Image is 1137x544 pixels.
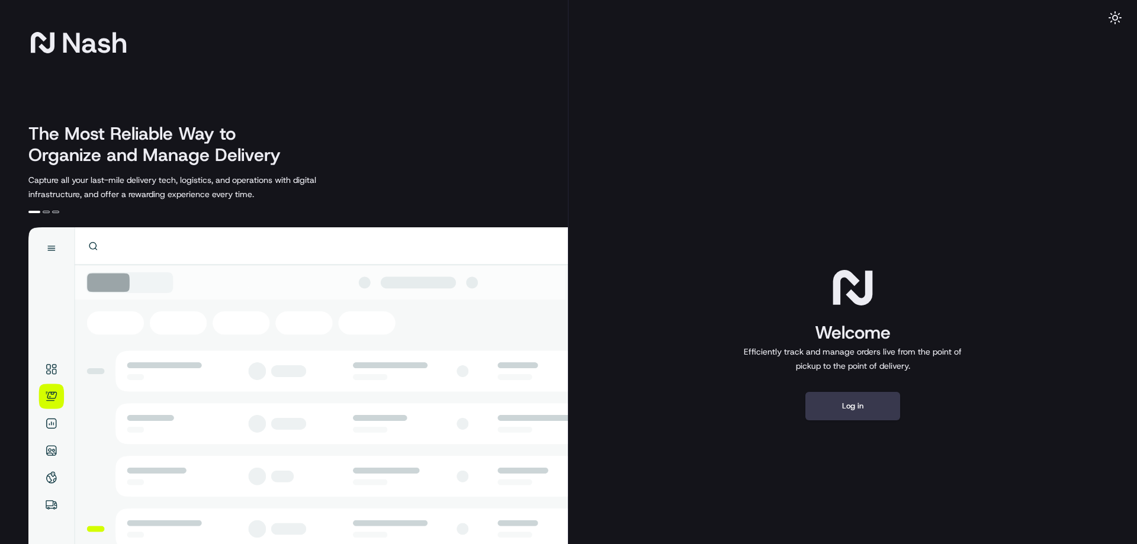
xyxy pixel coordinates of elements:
button: Log in [805,392,900,420]
p: Efficiently track and manage orders live from the point of pickup to the point of delivery. [739,345,966,373]
span: Nash [62,31,127,54]
h1: Welcome [739,321,966,345]
p: Capture all your last-mile delivery tech, logistics, and operations with digital infrastructure, ... [28,173,370,201]
h2: The Most Reliable Way to Organize and Manage Delivery [28,123,294,166]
